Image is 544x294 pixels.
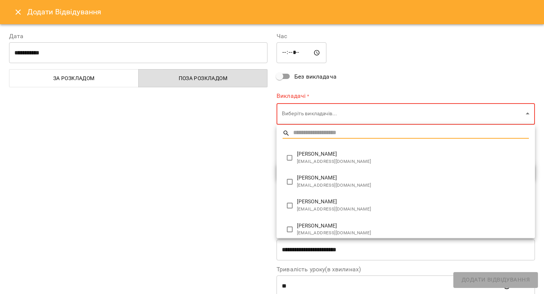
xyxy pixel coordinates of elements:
[297,174,529,182] span: [PERSON_NAME]
[297,198,529,206] span: [PERSON_NAME]
[297,229,529,237] span: [EMAIL_ADDRESS][DOMAIN_NAME]
[297,182,529,189] span: [EMAIL_ADDRESS][DOMAIN_NAME]
[297,150,529,158] span: [PERSON_NAME]
[297,158,529,166] span: [EMAIL_ADDRESS][DOMAIN_NAME]
[297,222,529,230] span: [PERSON_NAME]
[297,206,529,213] span: [EMAIL_ADDRESS][DOMAIN_NAME]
